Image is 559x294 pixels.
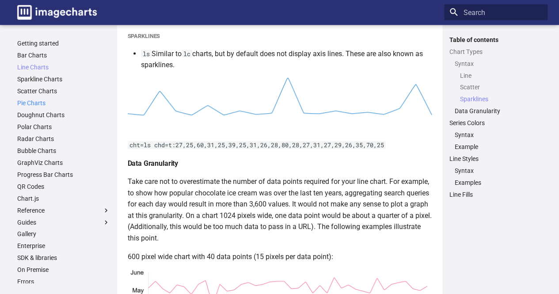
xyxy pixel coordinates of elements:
[444,36,548,44] label: Table of contents
[455,179,542,187] a: Examples
[455,167,542,175] a: Syntax
[460,83,542,91] a: Scatter
[17,135,110,143] a: Radar Charts
[17,159,110,167] a: GraphViz Charts
[17,206,110,214] label: Reference
[17,5,97,20] img: logo
[460,72,542,80] a: Line
[128,251,432,263] p: 600 pixel wide chart with 40 data points (15 pixels per data point):
[17,147,110,155] a: Bubble Charts
[449,48,542,56] a: Chart Types
[17,266,110,274] a: On Premise
[455,72,542,103] nav: Syntax
[128,158,432,169] h4: Data Granularity
[17,123,110,131] a: Polar Charts
[449,155,542,163] a: Line Styles
[141,50,152,58] code: ls
[14,2,100,23] a: Image-Charts documentation
[449,167,542,187] nav: Line Styles
[17,111,110,119] a: Doughnut Charts
[455,131,542,139] a: Syntax
[141,48,432,71] li: Similar to charts, but by default does not display axis lines. These are also known as sparklines.
[17,230,110,238] a: Gallery
[17,278,110,286] a: Errors
[128,176,432,244] p: Take care not to overestimate the number of data points required for your line chart. For example...
[449,191,542,199] a: Line Fills
[17,75,110,83] a: Sparkline Charts
[17,171,110,179] a: Progress Bar Charts
[17,63,110,71] a: Line Charts
[449,60,542,115] nav: Chart Types
[455,107,542,115] a: Data Granularity
[17,39,110,47] a: Getting started
[444,4,548,20] input: Search
[17,99,110,107] a: Pie Charts
[17,242,110,250] a: Enterprise
[128,141,386,149] code: cht=ls chd=t:27,25,60,31,25,39,25,31,26,28,80,28,27,31,27,29,26,35,70,25
[449,131,542,151] nav: Series Colors
[455,60,542,68] a: Syntax
[17,87,110,95] a: Scatter Charts
[444,36,548,199] nav: Table of contents
[17,183,110,191] a: QR Codes
[455,143,542,151] a: Example
[17,218,110,226] label: Guides
[17,51,110,59] a: Bar Charts
[17,254,110,262] a: SDK & libraries
[460,95,542,103] a: Sparklines
[128,78,432,132] img: chart
[182,50,192,58] code: lc
[128,32,432,41] h5: Sparklines
[17,195,110,202] a: Chart.js
[449,119,542,127] a: Series Colors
